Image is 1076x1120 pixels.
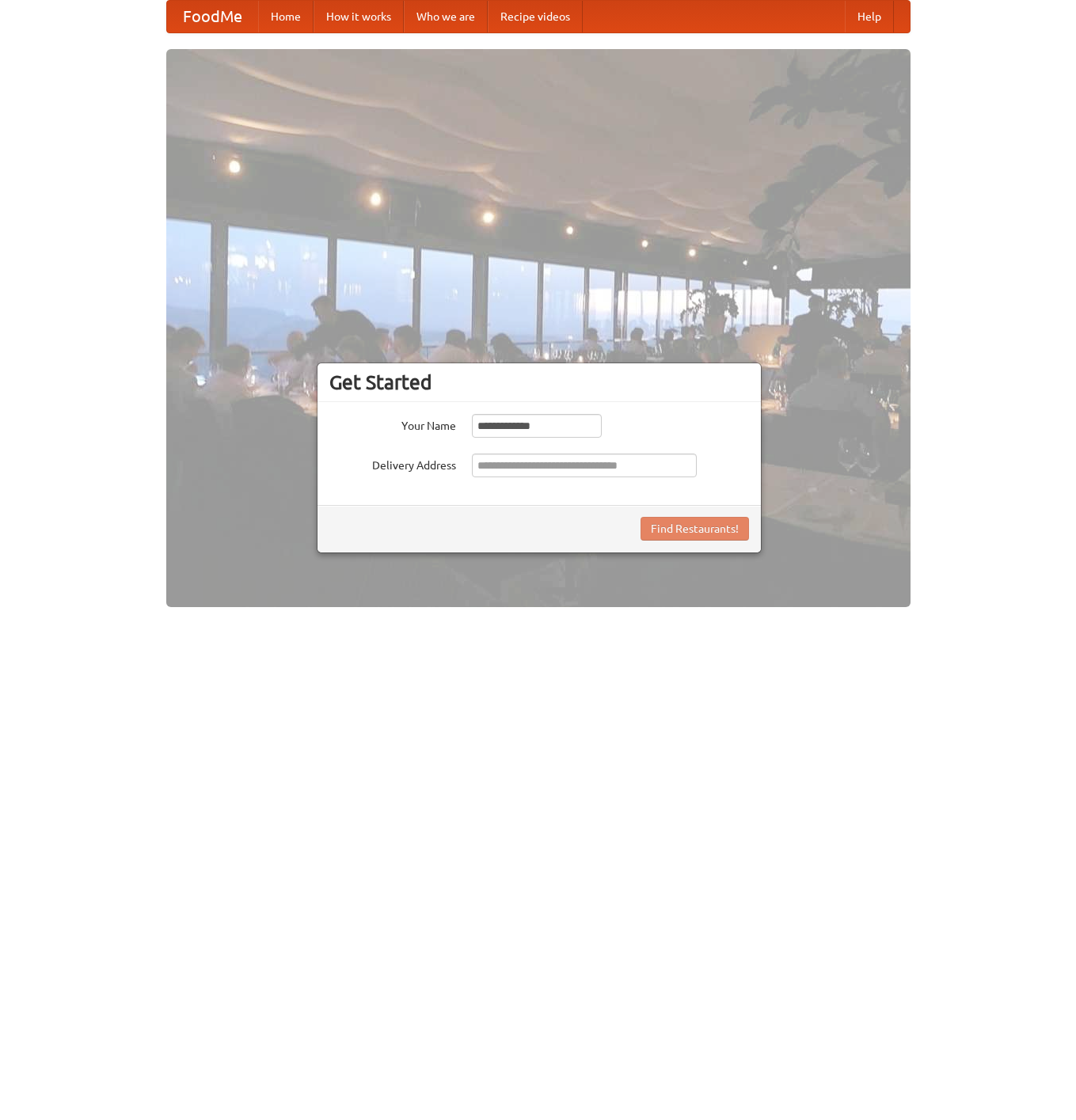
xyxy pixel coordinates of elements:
[167,1,258,32] a: FoodMe
[258,1,314,32] a: Home
[845,1,894,32] a: Help
[329,414,456,434] label: Your Name
[329,454,456,473] label: Delivery Address
[641,517,749,541] button: Find Restaurants!
[314,1,404,32] a: How it works
[404,1,488,32] a: Who we are
[329,370,749,394] h3: Get Started
[488,1,583,32] a: Recipe videos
